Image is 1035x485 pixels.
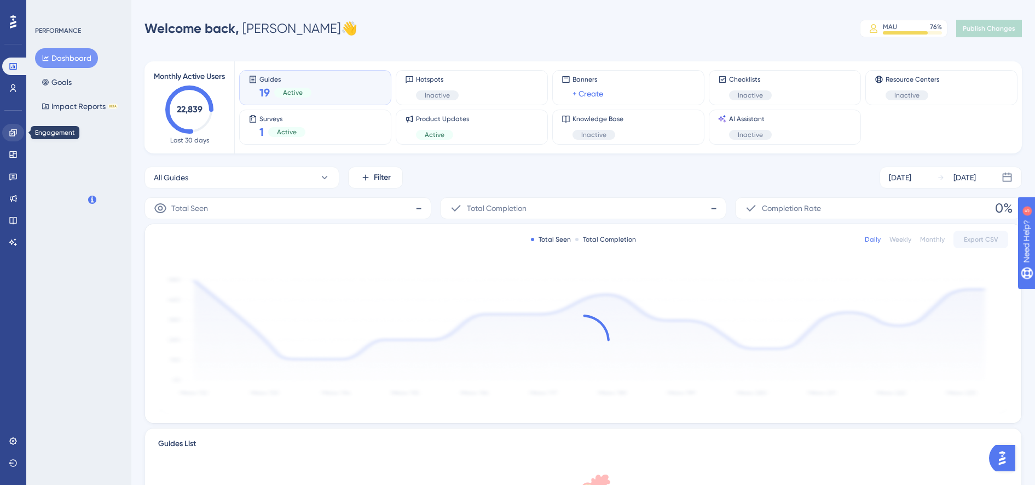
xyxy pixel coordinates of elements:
div: Total Seen [531,235,571,244]
span: - [415,199,422,217]
button: Goals [35,72,78,92]
div: BETA [108,104,118,109]
text: 22,839 [177,104,203,115]
span: Inactive [581,130,606,139]
span: Guides [259,75,311,83]
span: 0% [995,199,1013,217]
button: Dashboard [35,48,98,68]
span: Inactive [425,91,450,100]
span: Filter [374,171,391,184]
button: All Guides [144,167,339,189]
div: 5 [76,5,79,14]
span: Active [283,88,303,97]
div: MAU [883,22,897,31]
span: Active [425,130,444,139]
span: Active [277,128,297,136]
div: 76 % [930,22,942,31]
span: Total Seen [171,202,208,215]
span: Surveys [259,115,305,122]
button: Impact ReportsBETA [35,96,124,116]
span: Hotspots [416,75,459,84]
span: Monthly Active Users [154,70,225,83]
span: Guides List [158,437,196,457]
div: Weekly [889,235,911,244]
span: Total Completion [467,202,527,215]
div: [PERSON_NAME] 👋 [144,20,357,37]
div: Monthly [920,235,945,244]
span: AI Assistant [729,115,772,123]
a: + Create [573,87,603,100]
span: Resource Centers [886,75,939,84]
span: All Guides [154,171,188,184]
button: Filter [348,167,403,189]
div: [DATE] [889,171,911,184]
span: Need Help? [26,3,68,16]
button: Publish Changes [956,20,1022,37]
div: [DATE] [953,171,976,184]
iframe: UserGuiding AI Assistant Launcher [989,442,1022,475]
div: Total Completion [575,235,636,244]
span: Knowledge Base [573,115,623,123]
span: 1 [259,124,264,140]
span: Last 30 days [170,136,209,145]
span: Checklists [729,75,772,84]
span: Product Updates [416,115,469,123]
span: Banners [573,75,603,84]
span: - [710,199,717,217]
div: PERFORMANCE [35,26,81,35]
span: Export CSV [964,235,998,244]
span: Completion Rate [762,202,821,215]
button: Export CSV [953,231,1008,248]
span: 19 [259,85,270,100]
span: Inactive [738,130,763,139]
span: Inactive [894,91,920,100]
span: Publish Changes [963,24,1015,33]
div: Daily [865,235,881,244]
span: Welcome back, [144,20,239,36]
span: Inactive [738,91,763,100]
